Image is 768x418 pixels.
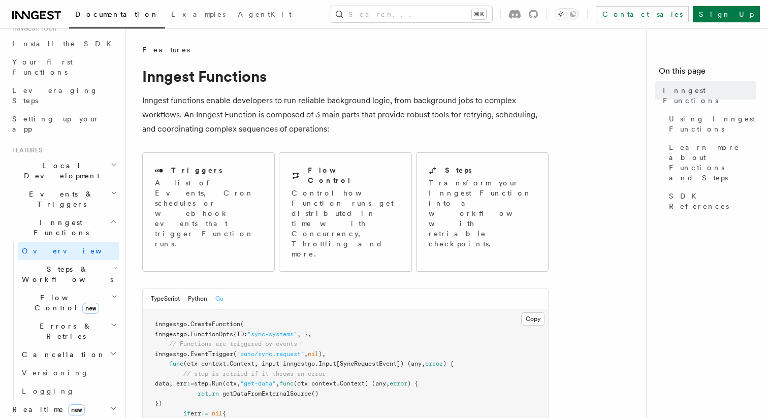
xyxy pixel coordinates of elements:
span: Local Development [8,160,111,181]
span: err [190,410,201,417]
span: Cancellation [18,349,106,360]
button: Errors & Retries [18,317,119,345]
span: Inngest Functions [663,85,756,106]
span: ( [233,350,237,358]
span: error [390,380,407,387]
span: ( [240,320,244,328]
span: Flow Control [18,293,112,313]
h4: On this page [659,65,756,81]
span: Using Inngest Functions [669,114,756,134]
span: Steps & Workflows [18,264,113,284]
span: () [311,390,318,397]
button: Toggle dark mode [555,8,579,20]
span: CreateFunction [190,320,240,328]
span: Examples [171,10,226,18]
span: Logging [22,387,75,395]
a: Documentation [69,3,165,28]
a: Examples [165,3,232,27]
span: step. [194,380,212,387]
span: , [276,380,279,387]
a: Using Inngest Functions [665,110,756,138]
a: Contact sales [596,6,689,22]
button: Go [215,288,223,309]
span: Features [142,45,190,55]
p: Transform your Inngest Function into a workflow with retriable checkpoints. [429,178,537,249]
span: Leveraging Steps [12,86,98,105]
a: Inngest Functions [659,81,756,110]
button: Local Development [8,156,119,185]
a: Leveraging Steps [8,81,119,110]
span: "sync-systems" [247,331,297,338]
button: Flow Controlnew [18,288,119,317]
span: inngestgo. [155,320,190,328]
span: { [222,410,226,417]
span: data, err [155,380,187,387]
span: ) { [407,380,418,387]
p: A list of Events, Cron schedules or webhook events that trigger Function runs. [155,178,262,249]
button: Steps & Workflows [18,260,119,288]
p: Control how Function runs get distributed in time with Concurrency, Throttling and more. [292,188,399,259]
h2: Flow Control [308,165,399,185]
button: Copy [521,312,545,326]
span: Versioning [22,369,89,377]
button: Events & Triggers [8,185,119,213]
span: (ctx context.Context, input inngestgo.Input[SyncRequestEvent]) (any, [183,360,425,367]
button: Inngest Functions [8,213,119,242]
h2: Triggers [171,165,222,175]
span: := [187,380,194,387]
span: (ctx, [222,380,240,387]
span: getDataFromExternalSource [222,390,311,397]
span: Run [212,380,222,387]
span: func [169,360,183,367]
span: nil [308,350,318,358]
h2: Steps [445,165,472,175]
span: Documentation [75,10,159,18]
div: Inngest Functions [8,242,119,400]
span: error [425,360,443,367]
span: Inngest tour [8,24,57,33]
a: Flow ControlControl how Function runs get distributed in time with Concurrency, Throttling and more. [279,152,411,272]
span: "auto/sync.request" [237,350,304,358]
span: Features [8,146,42,154]
span: nil [212,410,222,417]
span: ) { [443,360,454,367]
span: new [82,303,99,314]
span: SDK References [669,191,756,211]
a: Versioning [18,364,119,382]
button: Cancellation [18,345,119,364]
span: Learn more about Functions and Steps [669,142,756,183]
span: Install the SDK [12,40,117,48]
h1: Inngest Functions [142,67,549,85]
span: // Functions are triggered by events [169,340,297,347]
span: , [304,350,308,358]
span: inngestgo. [155,350,190,358]
a: Overview [18,242,119,260]
span: Overview [22,247,126,255]
a: AgentKit [232,3,298,27]
p: Inngest functions enable developers to run reliable background logic, from background jobs to com... [142,93,549,136]
span: ), [318,350,326,358]
a: Learn more about Functions and Steps [665,138,756,187]
a: Logging [18,382,119,400]
span: != [201,410,208,417]
a: Setting up your app [8,110,119,138]
span: return [198,390,219,397]
span: Realtime [8,404,85,414]
span: "get-data" [240,380,276,387]
a: StepsTransform your Inngest Function into a workflow with retriable checkpoints. [416,152,549,272]
span: }) [155,400,162,407]
span: EventTrigger [190,350,233,358]
span: Your first Functions [12,58,73,76]
a: SDK References [665,187,756,215]
span: (ctx context.Context) (any, [294,380,390,387]
span: Inngest Functions [8,217,110,238]
span: func [279,380,294,387]
span: new [68,404,85,415]
a: TriggersA list of Events, Cron schedules or webhook events that trigger Function runs. [142,152,275,272]
span: if [183,410,190,417]
a: Install the SDK [8,35,119,53]
span: Events & Triggers [8,189,111,209]
a: Your first Functions [8,53,119,81]
button: Python [188,288,207,309]
button: TypeScript [151,288,180,309]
